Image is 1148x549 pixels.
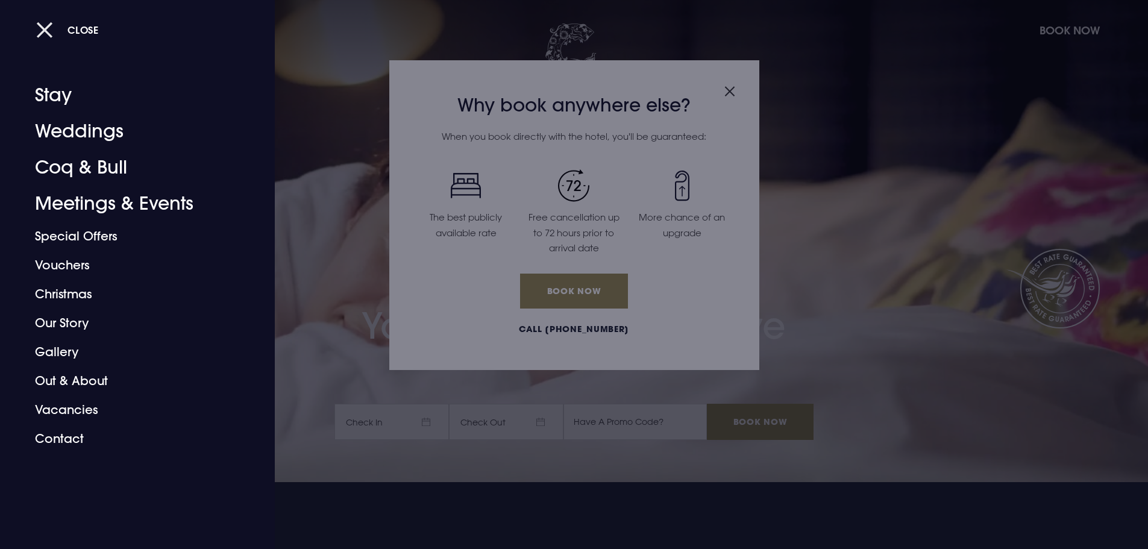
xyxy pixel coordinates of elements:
a: Special Offers [35,222,225,251]
a: Out & About [35,366,225,395]
span: Close [67,24,99,36]
a: Weddings [35,113,225,149]
a: Coq & Bull [35,149,225,186]
a: Vouchers [35,251,225,280]
a: Contact [35,424,225,453]
a: Stay [35,77,225,113]
a: Our Story [35,309,225,337]
a: Gallery [35,337,225,366]
button: Close [36,17,99,42]
a: Vacancies [35,395,225,424]
a: Meetings & Events [35,186,225,222]
a: Christmas [35,280,225,309]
